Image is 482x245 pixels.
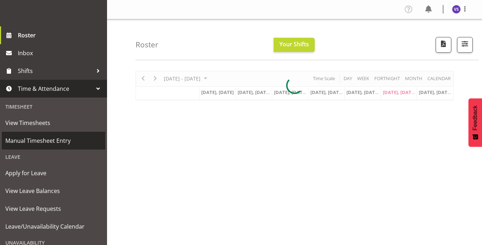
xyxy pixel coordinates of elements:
h4: Roster [136,41,158,49]
span: Feedback [472,105,478,130]
a: Leave/Unavailability Calendar [2,218,105,235]
button: Your Shifts [274,38,315,52]
span: View Leave Requests [5,203,102,214]
span: Shifts [18,66,93,76]
button: Download a PDF of the roster according to the set date range. [436,37,451,53]
span: View Timesheets [5,118,102,128]
a: View Leave Balances [2,182,105,200]
a: Apply for Leave [2,164,105,182]
span: Leave/Unavailability Calendar [5,221,102,232]
a: View Leave Requests [2,200,105,218]
span: Roster [18,30,103,41]
span: Time & Attendance [18,83,93,94]
span: Manual Timesheet Entry [5,135,102,146]
button: Filter Shifts [457,37,473,53]
a: View Timesheets [2,114,105,132]
div: Timesheet [2,99,105,114]
img: virender-singh11427.jpg [452,5,461,14]
span: Your Shifts [279,40,309,48]
span: Inbox [18,48,103,58]
span: View Leave Balances [5,186,102,196]
button: Feedback - Show survey [468,98,482,147]
span: Apply for Leave [5,168,102,178]
a: Manual Timesheet Entry [2,132,105,150]
div: Leave [2,150,105,164]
